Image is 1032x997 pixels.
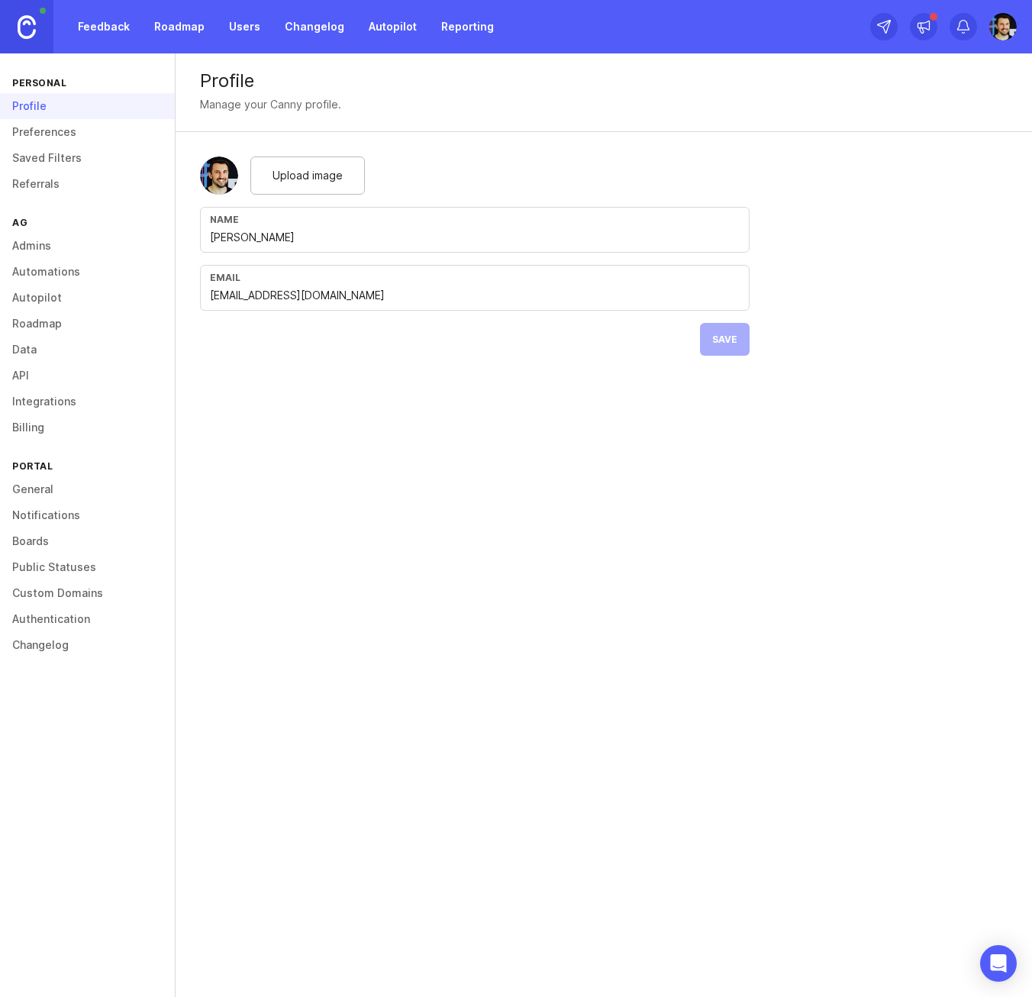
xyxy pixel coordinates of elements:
a: Feedback [69,13,139,40]
div: Open Intercom Messenger [980,945,1017,982]
div: Email [210,272,740,283]
div: Manage your Canny profile. [200,96,341,113]
a: Changelog [276,13,353,40]
span: Upload image [273,167,343,184]
div: Name [210,214,740,225]
a: Roadmap [145,13,214,40]
img: Sebastian Waschnick [200,156,238,195]
img: Canny Home [18,15,36,39]
a: Reporting [432,13,503,40]
img: Sebastian Waschnick [989,13,1017,40]
div: Profile [200,72,1008,90]
a: Autopilot [360,13,426,40]
a: Users [220,13,269,40]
